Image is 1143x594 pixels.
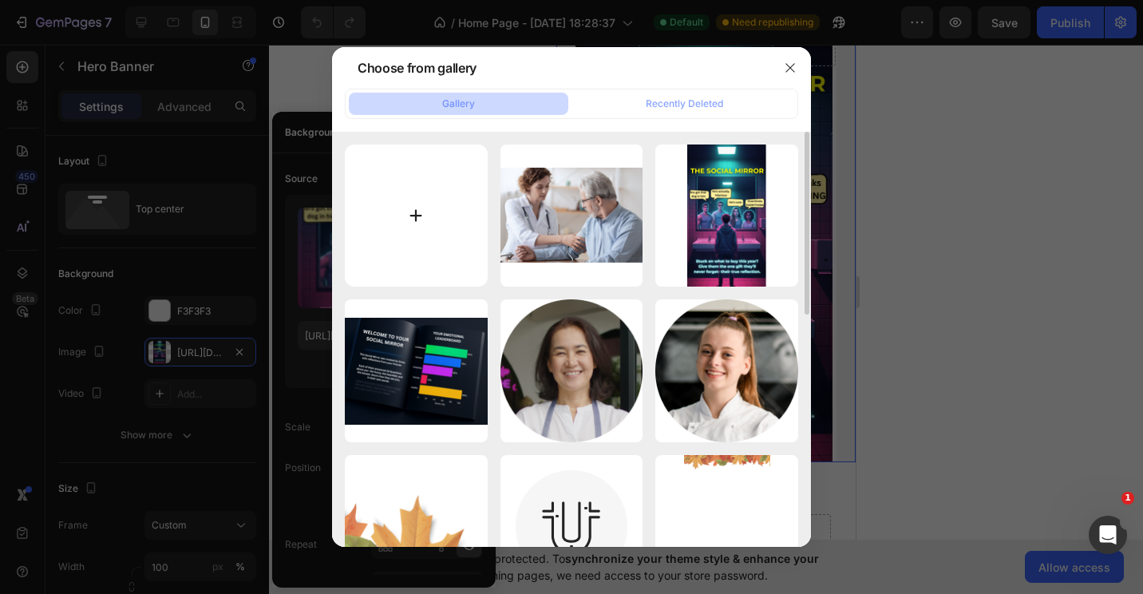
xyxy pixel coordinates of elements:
[500,168,643,263] img: image
[442,97,475,111] div: Gallery
[345,476,488,576] img: image
[1089,516,1127,554] iframe: Intercom live chat
[349,93,568,115] button: Gallery
[358,58,477,77] div: Choose from gallery
[655,299,798,442] img: image
[80,427,220,447] p: Yes, Show me How it Works
[1121,492,1134,505] span: 1
[345,318,488,425] img: image
[500,299,643,442] img: image
[575,93,794,115] button: Recently Deleted
[117,487,202,500] div: Drop element here
[61,418,239,457] button: <p>Yes, Show me How it Works</p>
[646,97,723,111] div: Recently Deleted
[687,145,767,287] img: image
[516,470,627,582] img: image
